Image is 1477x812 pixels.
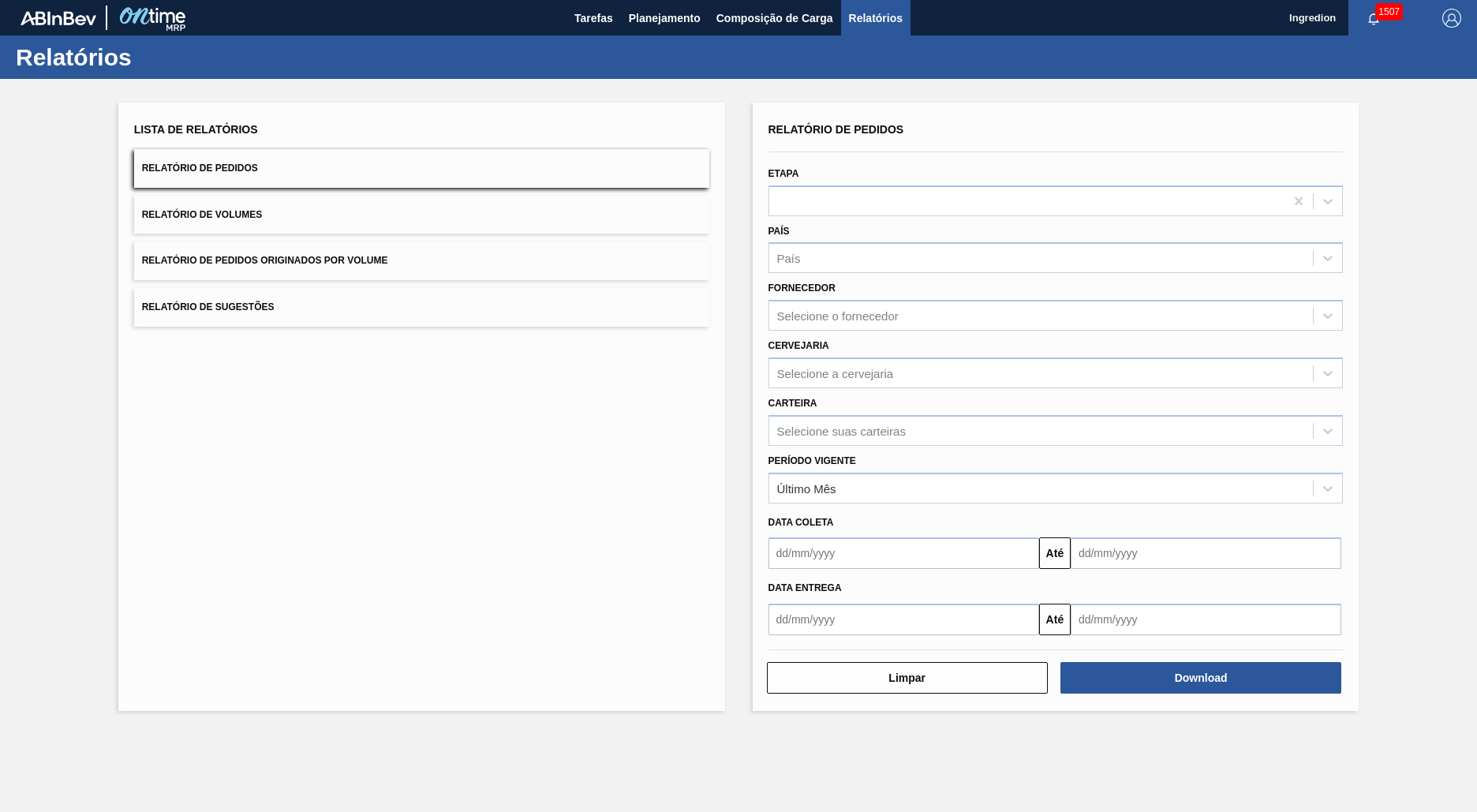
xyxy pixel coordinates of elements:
[777,252,801,265] div: País
[1375,3,1403,21] span: 1507
[777,309,899,323] div: Selecione o fornecedor
[134,288,709,327] button: Relatório de Sugestões
[142,209,262,220] span: Relatório de Volumes
[1071,537,1341,569] input: dd/mm/yyyy
[142,255,388,266] span: Relatório de Pedidos Originados por Volume
[1039,604,1071,635] button: Até
[1060,662,1341,694] button: Download
[777,366,894,380] div: Selecione a cervejaria
[1071,604,1341,635] input: dd/mm/yyyy
[142,301,275,312] span: Relatório de Sugestões
[21,11,96,25] img: TNhmsLtSVTkK8tSr43FrP2fwEKptu5GPRR3wAAAABJRU5ErkJggg==
[1039,537,1071,569] button: Até
[574,9,613,28] span: Tarefas
[768,604,1039,635] input: dd/mm/yyyy
[768,455,856,466] label: Período Vigente
[777,424,906,437] div: Selecione suas carteiras
[142,163,258,174] span: Relatório de Pedidos
[134,149,709,188] button: Relatório de Pedidos
[768,398,817,409] label: Carteira
[134,196,709,234] button: Relatório de Volumes
[1348,7,1399,29] button: Notificações
[768,582,842,593] span: Data Entrega
[768,168,799,179] label: Etapa
[716,9,833,28] span: Composição de Carga
[768,340,829,351] label: Cervejaria
[768,517,834,528] span: Data coleta
[768,123,904,136] span: Relatório de Pedidos
[134,123,258,136] span: Lista de Relatórios
[849,9,903,28] span: Relatórios
[134,241,709,280] button: Relatório de Pedidos Originados por Volume
[768,226,790,237] label: País
[768,537,1039,569] input: dd/mm/yyyy
[777,481,836,495] div: Último Mês
[1442,9,1461,28] img: Logout
[767,662,1048,694] button: Limpar
[768,283,836,294] label: Fornecedor
[629,9,701,28] span: Planejamento
[16,48,296,66] h1: Relatórios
